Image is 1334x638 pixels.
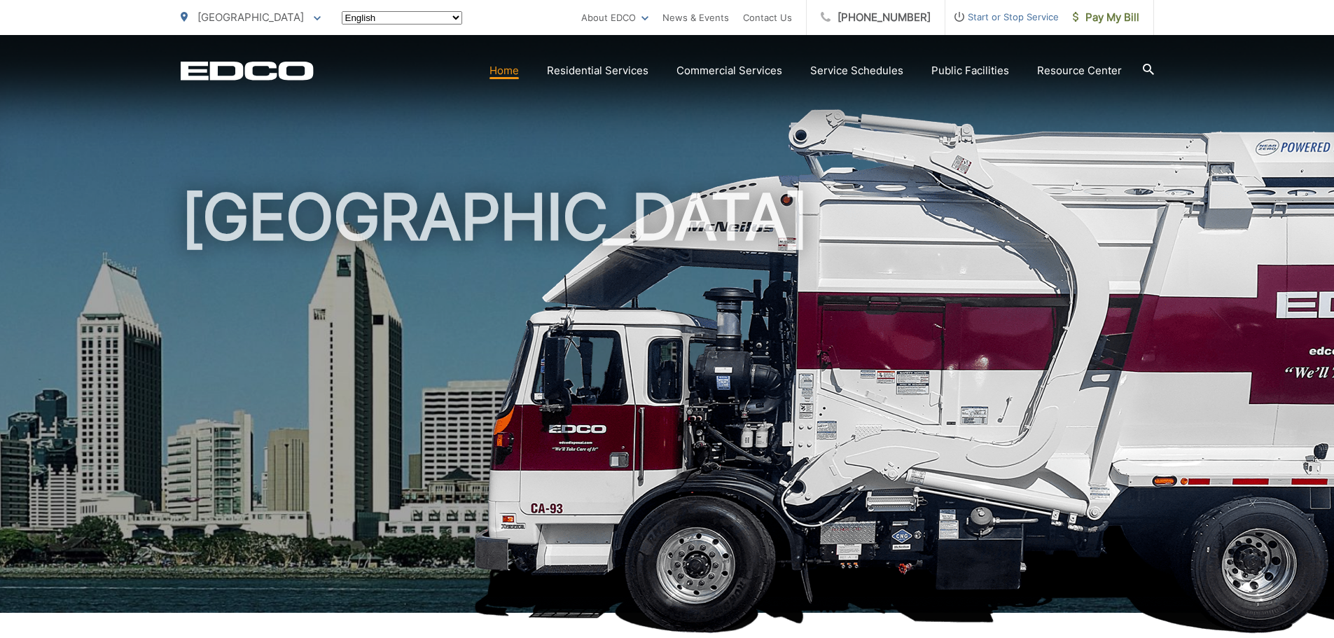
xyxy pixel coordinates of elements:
a: About EDCO [581,9,648,26]
span: Pay My Bill [1073,9,1139,26]
a: Resource Center [1037,62,1122,79]
a: Commercial Services [676,62,782,79]
a: Home [489,62,519,79]
a: News & Events [662,9,729,26]
h1: [GEOGRAPHIC_DATA] [181,182,1154,625]
a: Residential Services [547,62,648,79]
a: Service Schedules [810,62,903,79]
select: Select a language [342,11,462,25]
a: EDCD logo. Return to the homepage. [181,61,314,81]
a: Public Facilities [931,62,1009,79]
a: Contact Us [743,9,792,26]
span: [GEOGRAPHIC_DATA] [197,11,304,24]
